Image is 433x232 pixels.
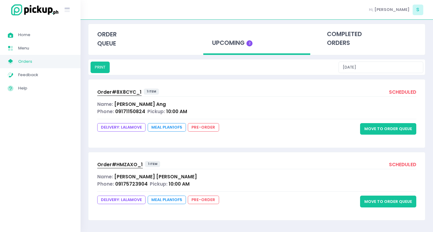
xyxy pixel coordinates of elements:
span: Hi, [369,7,373,13]
div: Orders [88,10,122,22]
div: upcoming [203,24,311,55]
span: Meal Plan 1 of 5 [148,196,186,204]
button: Move to Order Queue [360,196,416,207]
span: order queue [97,30,117,48]
span: 09171150824 [115,108,145,115]
span: Pickup: [147,108,165,115]
div: scheduled [389,161,416,169]
span: 1 item [145,161,160,167]
span: Order# 8X8CYC_1 [97,89,142,95]
span: Meal Plan 1 of 5 [148,123,186,132]
span: [PERSON_NAME] Ang [114,101,166,107]
span: [PERSON_NAME] [PERSON_NAME] [114,173,197,180]
span: Name: [97,101,113,107]
span: 09175723904 [115,181,148,187]
span: Home [18,31,73,39]
span: Orders [18,58,73,66]
span: 10:00 AM [169,181,190,187]
span: 2 [246,40,253,46]
span: Menu [18,44,73,52]
span: Phone: [97,181,114,187]
span: S [413,5,423,15]
span: 10:00 AM [166,108,187,115]
span: Feedback [18,71,73,79]
span: Name: [97,173,113,180]
button: PRINT [91,62,110,73]
span: Order# HMZAXO_1 [97,161,143,168]
span: pre-order [188,123,219,132]
span: pre-order [188,196,219,204]
span: 1 item [144,89,159,95]
div: completed orders [318,24,425,54]
span: [PERSON_NAME] [374,7,410,13]
button: Move to Order Queue [360,123,416,135]
span: Help [18,84,73,92]
span: Phone: [97,108,114,115]
img: logo [8,3,59,16]
div: scheduled [389,89,416,97]
span: DELIVERY: lalamove [97,196,146,204]
span: DELIVERY: lalamove [97,123,146,132]
span: Pickup: [150,181,167,187]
